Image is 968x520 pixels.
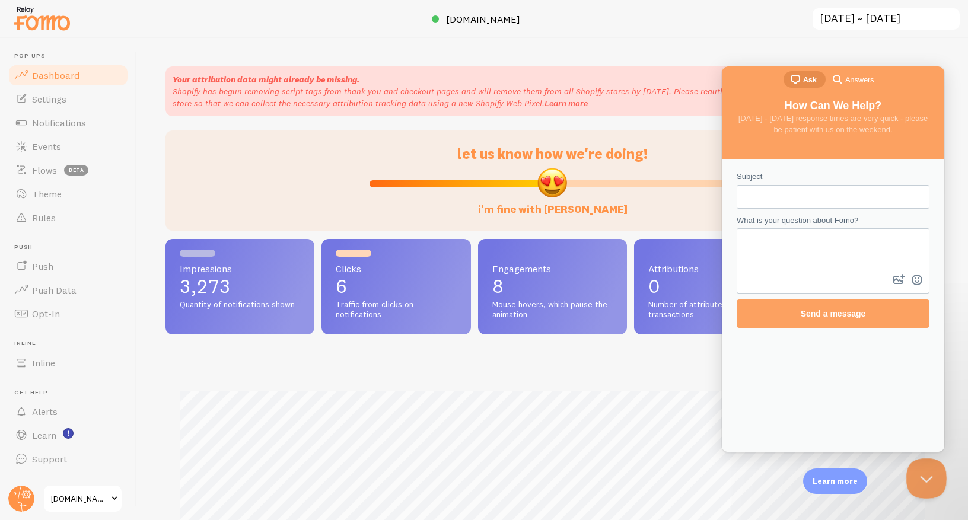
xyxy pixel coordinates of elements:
span: Support [32,453,67,465]
a: Alerts [7,400,129,423]
span: Impressions [180,264,300,273]
a: Dashboard [7,63,129,87]
span: Traffic from clicks on notifications [336,299,456,320]
span: Push [14,244,129,251]
span: [DOMAIN_NAME] [51,492,107,506]
span: Push Data [32,284,77,296]
span: Theme [32,188,62,200]
span: Rules [32,212,56,224]
a: Notifications [7,111,129,135]
a: Push Data [7,278,129,302]
span: Attributions [648,264,769,273]
a: Settings [7,87,129,111]
a: Inline [7,351,129,375]
span: Learn [32,429,56,441]
p: 3,273 [180,277,300,296]
span: Alerts [32,406,58,417]
a: Opt-In [7,302,129,326]
span: Get Help [14,389,129,397]
a: Events [7,135,129,158]
img: emoji.png [536,167,568,199]
span: Number of attributed transactions [648,299,769,320]
div: Learn more [803,468,867,494]
a: Learn more [544,98,588,109]
a: Learn [7,423,129,447]
label: i'm fine with [PERSON_NAME] [478,191,628,216]
span: Opt-In [32,308,60,320]
a: Flows beta [7,158,129,182]
span: Engagements [492,264,613,273]
img: fomo-relay-logo-orange.svg [12,3,72,33]
p: Learn more [813,476,858,487]
p: 6 [336,277,456,296]
p: 0 [648,277,769,296]
p: Shopify has begun removing script tags from thank you and checkout pages and will remove them fro... [173,85,845,109]
span: Clicks [336,264,456,273]
span: let us know how we're doing! [457,145,648,162]
a: Support [7,447,129,471]
span: Dashboard [32,69,79,81]
span: Flows [32,164,57,176]
a: Push [7,254,129,278]
span: beta [64,165,88,176]
span: Mouse hovers, which pause the animation [492,299,613,320]
span: Pop-ups [14,52,129,60]
p: 8 [492,277,613,296]
a: Rules [7,206,129,229]
span: Notifications [32,117,86,129]
span: Events [32,141,61,152]
span: Inline [14,340,129,347]
span: Settings [32,93,66,105]
iframe: Help Scout Beacon - Live Chat, Contact Form, and Knowledge Base [722,66,944,452]
span: Quantity of notifications shown [180,299,300,310]
strong: Your attribution data might already be missing. [173,74,359,85]
svg: <p>Watch New Feature Tutorials!</p> [63,428,74,439]
a: Theme [7,182,129,206]
span: Push [32,260,53,272]
iframe: Help Scout Beacon - Close [906,458,947,499]
span: Inline [32,357,55,369]
a: [DOMAIN_NAME] [43,484,123,513]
